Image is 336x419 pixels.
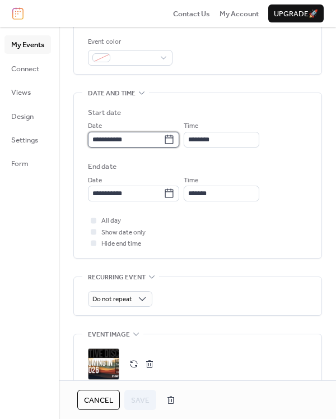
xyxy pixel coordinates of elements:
[88,329,130,340] span: Event image
[88,271,146,283] span: Recurring event
[11,63,39,75] span: Connect
[88,348,119,380] div: ;
[274,8,318,20] span: Upgrade 🚀
[220,8,259,19] a: My Account
[12,7,24,20] img: logo
[92,293,132,306] span: Do not repeat
[11,111,34,122] span: Design
[184,121,198,132] span: Time
[11,158,29,169] span: Form
[88,161,116,172] div: End date
[101,227,146,238] span: Show date only
[88,175,102,186] span: Date
[220,8,259,20] span: My Account
[101,238,141,250] span: Hide end time
[173,8,210,20] span: Contact Us
[4,35,51,53] a: My Events
[11,39,44,50] span: My Events
[4,154,51,172] a: Form
[88,88,136,99] span: Date and time
[173,8,210,19] a: Contact Us
[84,395,113,406] span: Cancel
[184,175,198,186] span: Time
[88,121,102,132] span: Date
[77,390,120,410] button: Cancel
[88,36,170,48] div: Event color
[4,107,51,125] a: Design
[268,4,324,22] button: Upgrade🚀
[11,87,31,98] span: Views
[4,59,51,77] a: Connect
[4,131,51,149] a: Settings
[4,83,51,101] a: Views
[101,215,121,227] span: All day
[11,135,38,146] span: Settings
[88,107,121,118] div: Start date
